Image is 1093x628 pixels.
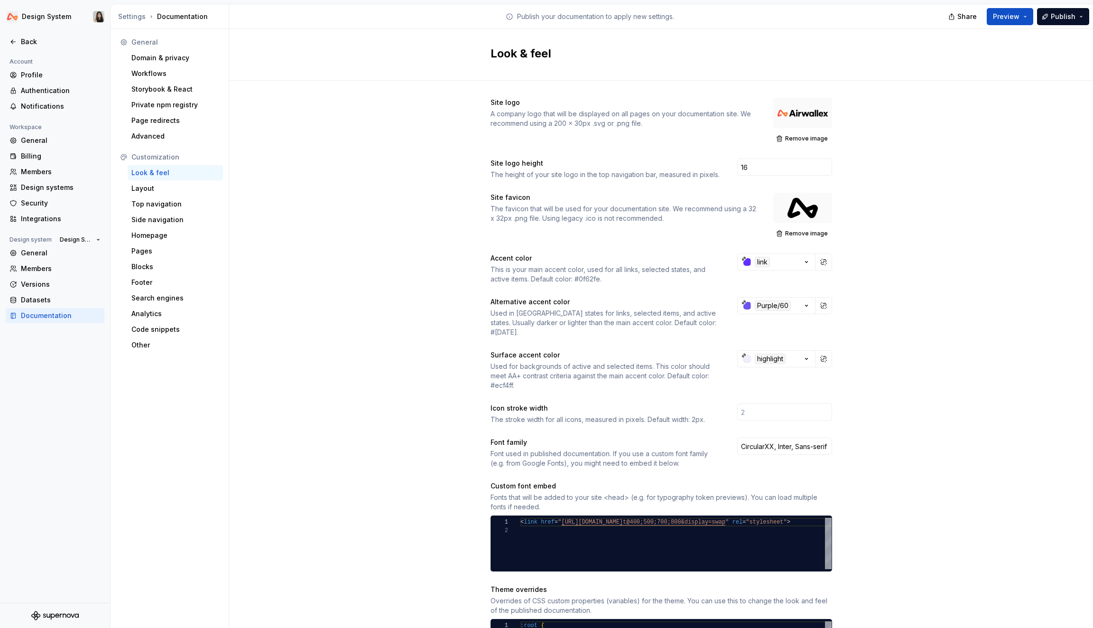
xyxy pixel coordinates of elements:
[491,403,720,413] div: Icon stroke width
[737,350,815,367] button: highlight
[737,297,815,314] button: Purple/60
[21,248,101,258] div: General
[742,519,746,525] span: =
[6,164,104,179] a: Members
[21,70,101,80] div: Profile
[128,322,223,337] a: Code snippets
[623,519,725,525] span: t@400;500;700;800&display=swap
[131,100,219,110] div: Private npm registry
[6,83,104,98] a: Authentication
[21,295,101,305] div: Datasets
[491,438,720,447] div: Font family
[6,122,46,133] div: Workspace
[131,262,219,272] div: Blocks
[491,193,756,202] div: Site favicon
[131,309,219,319] div: Analytics
[785,135,828,142] span: Remove image
[6,56,37,67] div: Account
[555,519,558,525] span: =
[6,234,56,245] div: Design system
[755,354,786,364] div: highlight
[491,350,720,360] div: Surface accent color
[773,132,832,145] button: Remove image
[491,297,720,307] div: Alternative accent color
[491,585,832,594] div: Theme overrides
[128,337,223,353] a: Other
[21,183,101,192] div: Design systems
[491,596,832,615] div: Overrides of CSS custom properties (variables) for the theme. You can use this to change the look...
[6,149,104,164] a: Billing
[131,293,219,303] div: Search engines
[128,197,223,212] a: Top navigation
[491,204,756,223] div: The favicon that will be used for your documentation site. We recommend using a 32 x 32px .png fi...
[21,151,101,161] div: Billing
[6,133,104,148] a: General
[524,519,537,525] span: link
[1051,12,1075,21] span: Publish
[491,518,508,526] div: 1
[21,102,101,111] div: Notifications
[21,37,101,47] div: Back
[21,198,101,208] div: Security
[785,230,828,237] span: Remove image
[128,165,223,180] a: Look & feel
[6,261,104,276] a: Members
[787,519,790,525] span: >
[131,116,219,125] div: Page redirects
[491,526,508,535] div: 2
[944,8,983,25] button: Share
[93,11,104,22] img: Xiangjun
[118,12,146,21] button: Settings
[491,449,720,468] div: Font used in published documentation. If you use a custom font family (e.g. from Google Fonts), y...
[491,170,720,179] div: The height of your site logo in the top navigation bar, measured in pixels.
[131,53,219,63] div: Domain & privacy
[6,211,104,226] a: Integrations
[128,66,223,81] a: Workflows
[60,236,93,244] span: Design System
[131,37,219,47] div: General
[773,227,832,240] button: Remove image
[993,12,1019,21] span: Preview
[131,340,219,350] div: Other
[21,280,101,289] div: Versions
[957,12,977,21] span: Share
[131,199,219,209] div: Top navigation
[491,493,832,512] div: Fonts that will be added to your site <head> (e.g. for typography token previews). You can load m...
[737,438,832,455] input: Inter, Arial, sans-serif
[131,131,219,141] div: Advanced
[128,244,223,259] a: Pages
[491,309,720,337] div: Used in [GEOGRAPHIC_DATA] states for links, selected items, and active states. Usually darker or ...
[6,99,104,114] a: Notifications
[561,519,623,525] span: [URL][DOMAIN_NAME]
[6,34,104,49] a: Back
[131,278,219,287] div: Footer
[131,231,219,240] div: Homepage
[732,519,742,525] span: rel
[131,184,219,193] div: Layout
[755,257,770,267] div: link
[491,159,720,168] div: Site logo height
[6,277,104,292] a: Versions
[491,46,821,61] h2: Look & feel
[755,300,791,311] div: Purple/60
[128,228,223,243] a: Homepage
[21,264,101,273] div: Members
[987,8,1033,25] button: Preview
[128,113,223,128] a: Page redirects
[725,519,729,525] span: "
[1037,8,1089,25] button: Publish
[746,519,787,525] span: "stylesheet"
[520,519,524,525] span: <
[491,98,756,107] div: Site logo
[21,167,101,177] div: Members
[128,259,223,274] a: Blocks
[491,481,832,491] div: Custom font embed
[7,11,18,22] img: 0733df7c-e17f-4421-95a9-ced236ef1ff0.png
[131,69,219,78] div: Workflows
[6,67,104,83] a: Profile
[21,136,101,145] div: General
[2,6,108,27] button: Design SystemXiangjun
[22,12,71,21] div: Design System
[131,325,219,334] div: Code snippets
